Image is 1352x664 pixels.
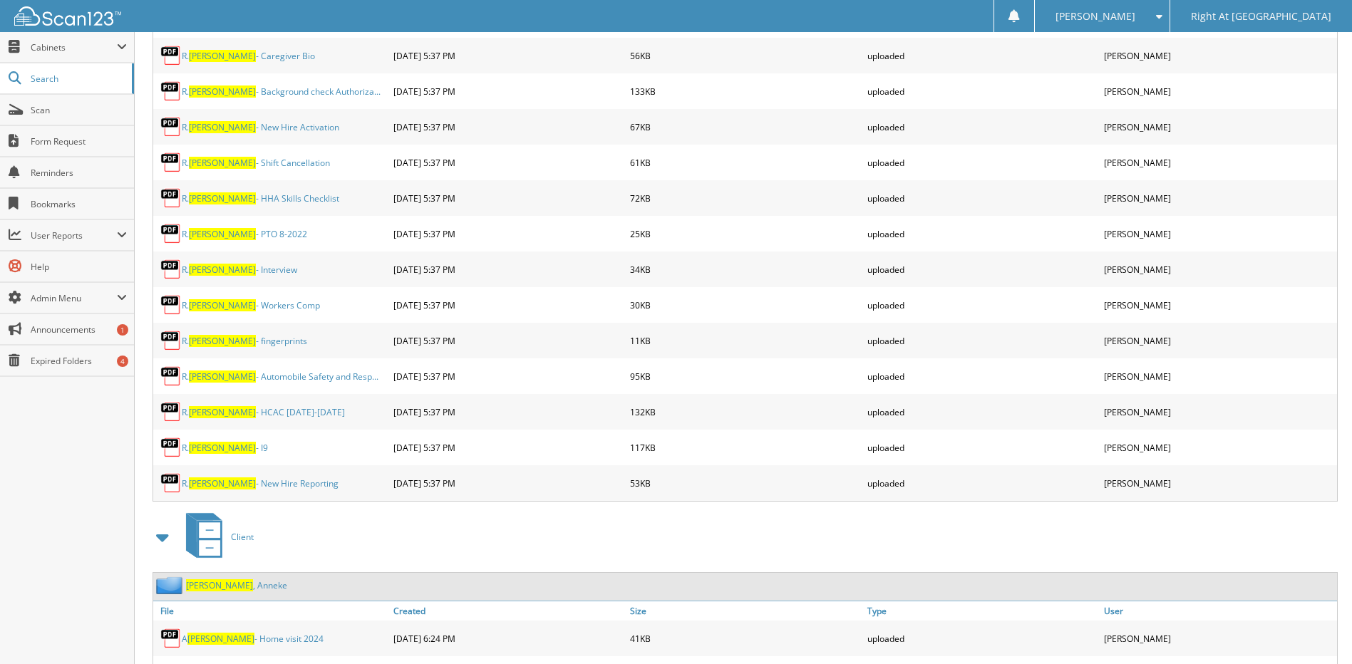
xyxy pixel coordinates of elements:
[626,362,863,390] div: 95KB
[1100,255,1337,284] div: [PERSON_NAME]
[864,624,1100,653] div: uploaded
[182,442,268,454] a: R.[PERSON_NAME]- I9
[31,198,127,210] span: Bookmarks
[160,401,182,422] img: PDF.png
[160,45,182,66] img: PDF.png
[390,326,626,355] div: [DATE] 5:37 PM
[31,323,127,336] span: Announcements
[160,223,182,244] img: PDF.png
[390,601,626,621] a: Created
[1100,398,1337,426] div: [PERSON_NAME]
[160,628,182,649] img: PDF.png
[189,50,256,62] span: [PERSON_NAME]
[626,601,863,621] a: Size
[626,326,863,355] div: 11KB
[864,469,1100,497] div: uploaded
[189,157,256,169] span: [PERSON_NAME]
[1100,113,1337,141] div: [PERSON_NAME]
[1100,148,1337,177] div: [PERSON_NAME]
[1100,601,1337,621] a: User
[182,157,330,169] a: R.[PERSON_NAME]- Shift Cancellation
[390,255,626,284] div: [DATE] 5:37 PM
[1281,596,1352,664] iframe: Chat Widget
[189,335,256,347] span: [PERSON_NAME]
[390,291,626,319] div: [DATE] 5:37 PM
[182,264,297,276] a: R.[PERSON_NAME]- Interview
[626,398,863,426] div: 132KB
[182,121,339,133] a: R.[PERSON_NAME]- New Hire Activation
[1100,41,1337,70] div: [PERSON_NAME]
[186,579,287,591] a: [PERSON_NAME], Anneke
[187,633,254,645] span: [PERSON_NAME]
[160,365,182,387] img: PDF.png
[189,121,256,133] span: [PERSON_NAME]
[390,398,626,426] div: [DATE] 5:37 PM
[182,633,324,645] a: A[PERSON_NAME]- Home visit 2024
[390,624,626,653] div: [DATE] 6:24 PM
[160,81,182,102] img: PDF.png
[390,469,626,497] div: [DATE] 5:37 PM
[14,6,121,26] img: scan123-logo-white.svg
[189,442,256,454] span: [PERSON_NAME]
[31,355,127,367] span: Expired Folders
[182,85,381,98] a: R.[PERSON_NAME]- Background check Authoriza...
[182,228,307,240] a: R.[PERSON_NAME]- PTO 8-2022
[31,104,127,116] span: Scan
[864,326,1100,355] div: uploaded
[626,219,863,248] div: 25KB
[182,192,339,204] a: R.[PERSON_NAME]- HHA Skills Checklist
[182,477,339,489] a: R.[PERSON_NAME]- New Hire Reporting
[31,292,117,304] span: Admin Menu
[31,261,127,273] span: Help
[1100,219,1337,248] div: [PERSON_NAME]
[390,41,626,70] div: [DATE] 5:37 PM
[189,370,256,383] span: [PERSON_NAME]
[390,148,626,177] div: [DATE] 5:37 PM
[182,370,378,383] a: R.[PERSON_NAME]- Automobile Safety and Resp...
[1100,326,1337,355] div: [PERSON_NAME]
[626,77,863,105] div: 133KB
[626,113,863,141] div: 67KB
[156,576,186,594] img: folder2.png
[1100,184,1337,212] div: [PERSON_NAME]
[390,433,626,462] div: [DATE] 5:37 PM
[390,219,626,248] div: [DATE] 5:37 PM
[626,148,863,177] div: 61KB
[189,228,256,240] span: [PERSON_NAME]
[160,294,182,316] img: PDF.png
[31,167,127,179] span: Reminders
[864,291,1100,319] div: uploaded
[390,77,626,105] div: [DATE] 5:37 PM
[186,579,253,591] span: [PERSON_NAME]
[189,477,256,489] span: [PERSON_NAME]
[864,362,1100,390] div: uploaded
[864,255,1100,284] div: uploaded
[189,192,256,204] span: [PERSON_NAME]
[189,85,256,98] span: [PERSON_NAME]
[864,113,1100,141] div: uploaded
[1191,12,1331,21] span: Right At [GEOGRAPHIC_DATA]
[864,601,1100,621] a: Type
[160,330,182,351] img: PDF.png
[117,356,128,367] div: 4
[626,624,863,653] div: 41KB
[153,601,390,621] a: File
[1100,362,1337,390] div: [PERSON_NAME]
[160,437,182,458] img: PDF.png
[182,406,345,418] a: R.[PERSON_NAME]- HCAC [DATE]-[DATE]
[189,406,256,418] span: [PERSON_NAME]
[189,299,256,311] span: [PERSON_NAME]
[189,264,256,276] span: [PERSON_NAME]
[626,255,863,284] div: 34KB
[31,73,125,85] span: Search
[160,152,182,173] img: PDF.png
[864,219,1100,248] div: uploaded
[31,41,117,53] span: Cabinets
[626,469,863,497] div: 53KB
[864,148,1100,177] div: uploaded
[160,259,182,280] img: PDF.png
[864,184,1100,212] div: uploaded
[160,187,182,209] img: PDF.png
[31,135,127,147] span: Form Request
